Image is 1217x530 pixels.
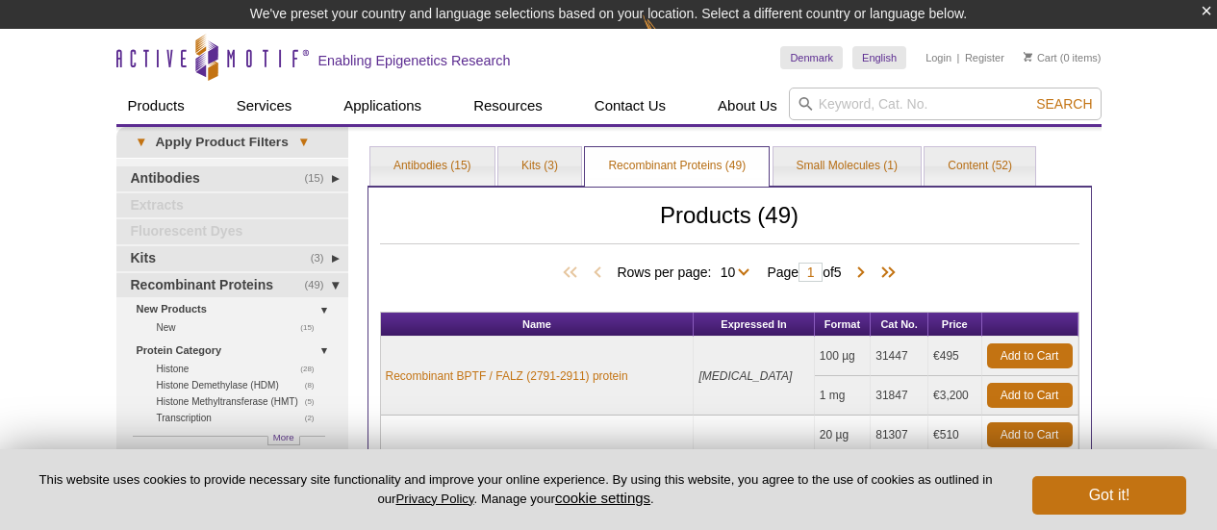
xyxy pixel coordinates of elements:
td: €510 [928,416,981,455]
a: (2)Transcription [157,410,325,426]
img: Change Here [643,14,694,60]
td: 31847 [871,376,928,416]
a: Small Molecules (1) [773,147,921,186]
a: Recombinant BPTF / FALZ (2791-2911) protein [386,367,628,385]
th: Expressed In [694,313,814,337]
p: This website uses cookies to provide necessary site functionality and improve your online experie... [31,471,1001,508]
th: Format [815,313,871,337]
span: Next Page [851,264,871,283]
h2: Enabling Epigenetics Research [318,52,511,69]
a: (5)Histone Methyltransferase (HMT) [157,393,325,410]
a: About Us [706,88,789,124]
a: Protein Category [137,341,337,361]
th: Price [928,313,981,337]
a: Services [225,88,304,124]
a: Antibodies (15) [370,147,494,186]
a: (15)New [157,319,325,336]
a: Add to Cart [987,383,1073,408]
a: Fluorescent Dyes [116,219,348,244]
button: cookie settings [555,490,650,506]
td: 100 µg [815,337,871,376]
a: English [852,46,906,69]
td: 81307 [871,416,928,455]
a: (8)Histone Demethylase (HDM) [157,377,325,393]
input: Keyword, Cat. No. [789,88,1102,120]
td: 1 mg [815,376,871,416]
a: Cart [1024,51,1057,64]
span: 5 [834,265,842,280]
td: €3,200 [928,376,981,416]
a: (28)Histone [157,361,325,377]
span: Previous Page [588,264,607,283]
th: Name [381,313,695,337]
a: Resources [462,88,554,124]
button: Search [1030,95,1098,113]
a: Register [965,51,1004,64]
img: Your Cart [1024,52,1032,62]
td: €495 [928,337,981,376]
span: (8) [305,377,325,393]
li: (0 items) [1024,46,1102,69]
a: Privacy Policy [395,492,473,506]
a: Content (52) [925,147,1035,186]
a: Products [116,88,196,124]
li: | [957,46,960,69]
a: Extracts [116,193,348,218]
a: Recombinant CHD1 protein [386,446,527,464]
a: Login [925,51,951,64]
a: Add to Cart [987,343,1073,368]
span: (15) [300,319,324,336]
a: Applications [332,88,433,124]
i: [MEDICAL_DATA] [698,369,792,383]
span: Page of [757,263,850,282]
span: Rows per page: [617,262,757,281]
th: Cat No. [871,313,928,337]
td: 31447 [871,337,928,376]
a: Denmark [780,46,843,69]
a: Add to Cart [987,422,1073,447]
span: (15) [305,166,335,191]
span: (49) [305,273,335,298]
a: More [267,436,300,445]
a: Kits (3) [498,147,581,186]
a: ▾Apply Product Filters▾ [116,127,348,158]
a: (3)Kits [116,246,348,271]
td: Baculovirus [694,416,814,494]
span: First Page [559,264,588,283]
a: New Products [137,299,337,319]
span: Search [1036,96,1092,112]
span: ▾ [289,134,318,151]
button: Got it! [1032,476,1186,515]
h2: Products (49) [380,207,1079,244]
span: Last Page [871,264,900,283]
td: 20 µg [815,416,871,455]
span: (28) [300,361,324,377]
span: (3) [311,246,335,271]
a: (49)Recombinant Proteins [116,273,348,298]
span: ▾ [126,134,156,151]
span: (5) [305,393,325,410]
span: (2) [305,410,325,426]
a: (15)Antibodies [116,166,348,191]
a: Contact Us [583,88,677,124]
span: More [273,429,294,445]
a: Recombinant Proteins (49) [585,147,769,186]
